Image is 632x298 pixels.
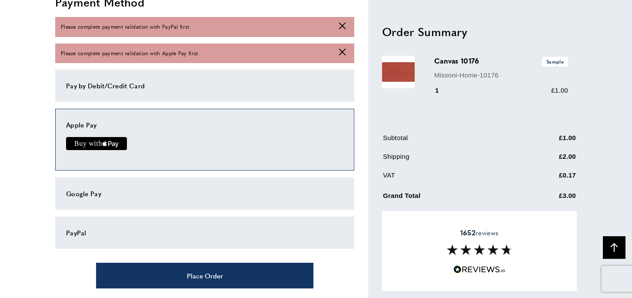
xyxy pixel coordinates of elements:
span: reviews [460,228,499,237]
td: £0.17 [516,170,576,187]
td: Subtotal [383,133,515,150]
div: 1 [434,85,451,96]
td: Grand Total [383,189,515,208]
div: Pay by Debit/Credit Card [66,80,343,91]
div: PayPal [66,228,343,238]
td: £3.00 [516,189,576,208]
img: Reviews section [447,244,512,255]
div: Apple Pay [66,120,343,130]
img: Reviews.io 5 stars [453,265,506,274]
strong: 1652 [460,228,476,238]
button: Place Order [96,263,313,288]
span: Sample [542,57,568,66]
span: Please complete payment validation with Apple Pay first. [61,49,200,57]
h3: Canvas 10176 [434,56,568,66]
span: £1.00 [551,87,568,94]
td: £2.00 [516,151,576,168]
h2: Order Summary [382,23,577,39]
td: VAT [383,170,515,187]
p: Missoni-Home-10176 [434,70,568,80]
td: £1.00 [516,133,576,150]
td: Shipping [383,151,515,168]
div: Google Pay [66,188,343,199]
span: Please complete payment validation with PayPal first. [61,23,191,31]
img: Canvas 10176 [382,56,415,88]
